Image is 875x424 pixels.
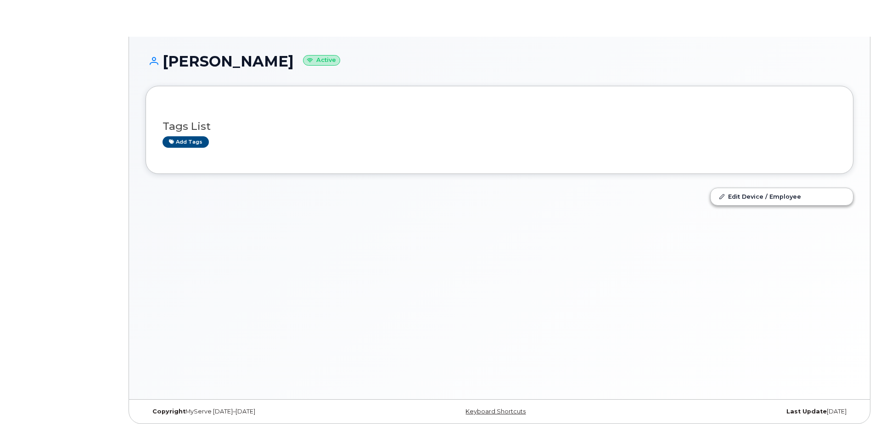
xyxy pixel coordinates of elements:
strong: Copyright [152,408,185,415]
div: MyServe [DATE]–[DATE] [146,408,381,415]
h1: [PERSON_NAME] [146,53,853,69]
strong: Last Update [786,408,827,415]
a: Add tags [163,136,209,148]
a: Keyboard Shortcuts [466,408,526,415]
div: [DATE] [617,408,853,415]
small: Active [303,55,340,66]
h3: Tags List [163,121,836,132]
a: Edit Device / Employee [711,188,853,205]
